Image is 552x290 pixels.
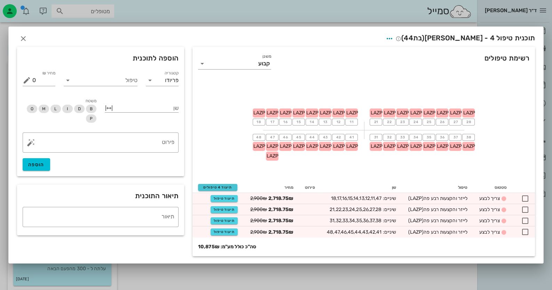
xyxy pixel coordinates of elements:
[436,134,448,141] button: 36
[299,182,320,193] th: פירוט
[23,158,50,171] button: הוספה
[462,108,475,118] div: LAZP
[266,134,278,141] button: 47
[370,142,382,151] div: LAZP
[292,108,305,118] div: LAZP
[407,195,467,202] div: לייזר והקצעות רבע פה
[332,134,345,141] button: 42
[436,143,448,149] span: LAZP
[28,162,45,168] span: הוספה
[370,110,382,116] span: LAZP
[67,105,68,113] span: I
[396,134,409,141] button: 33
[452,120,458,124] span: 27
[436,119,448,126] button: 26
[306,110,318,116] span: LAZP
[386,120,392,124] span: 22
[258,61,270,67] div: קבוע
[345,134,358,141] button: 41
[332,108,345,118] div: LAZP
[345,108,358,118] div: LAZP
[326,228,396,236] div: שיניים: 48,47,46,45,44,43,42,41
[268,207,294,212] strong: 2,718.75₪
[326,217,396,224] div: שיניים: 31,32,33,34,35,36,37,38
[383,134,395,141] button: 32
[322,135,328,139] span: 43
[423,119,435,126] button: 25
[336,120,341,124] span: 12
[292,119,305,126] button: 15
[396,108,409,118] div: LAZP
[466,120,471,124] span: 28
[306,108,318,118] div: LAZP
[266,152,278,161] div: LAZP
[479,207,500,212] span: צריך לבצע
[326,206,396,213] div: שיניים: 21,22,23,24,25,26,27,28
[266,142,278,151] div: LAZP
[211,206,238,213] button: תיעוד טיפול
[396,34,535,42] span: תוכנית טיפול 4 - [PERSON_NAME]
[198,243,256,251] strong: סה"כ כולל מע"מ: 10,875₪
[462,119,475,126] button: 28
[462,134,475,141] button: 38
[336,135,341,139] span: 42
[400,120,405,124] span: 23
[384,110,395,116] span: LAZP
[267,143,278,149] span: LAZP
[423,134,435,141] button: 35
[407,217,467,224] div: לייזר והקצעות רבע פה
[214,230,235,234] span: תיעוד טיפול
[309,120,315,124] span: 14
[409,119,422,126] button: 24
[267,153,278,159] span: LAZP
[479,195,500,201] span: צריך לבצע
[42,71,56,76] label: מחיר ₪
[279,119,292,126] button: 16
[306,119,318,126] button: 14
[279,108,292,118] div: LAZP
[373,120,379,124] span: 21
[320,143,331,149] span: LAZP
[349,135,354,139] span: 41
[386,135,392,139] span: 32
[90,105,93,113] span: B
[409,108,422,118] div: LAZP
[400,135,405,139] span: 33
[413,120,418,124] span: 24
[266,108,278,118] div: LAZP
[319,108,331,118] div: LAZP
[250,207,267,212] s: 2,900₪
[244,182,299,193] th: מחיר
[262,54,271,59] label: משנן
[250,218,267,224] s: 2,900₪
[319,134,331,141] button: 43
[370,119,382,126] button: 21
[214,208,235,212] span: תיעוד טיפול
[345,119,358,126] button: 11
[410,143,422,149] span: LAZP
[253,143,265,149] span: LAZP
[426,120,432,124] span: 25
[268,218,294,224] strong: 2,718.75₪
[321,182,402,193] th: שן
[408,229,424,235] span: (LAZP)
[268,195,294,201] strong: 2,718.75₪
[383,108,395,118] div: LAZP
[346,143,358,149] span: LAZP
[280,143,292,149] span: LAZP
[423,142,435,151] div: LAZP
[322,120,328,124] span: 13
[214,219,235,223] span: תיעוד טיפול
[408,195,424,201] span: (LAZP)
[293,110,305,116] span: LAZP
[439,135,445,139] span: 36
[408,218,424,224] span: (LAZP)
[409,142,422,151] div: LAZP
[198,184,237,191] button: תיעוד 4 טיפולים
[280,110,292,116] span: LAZP
[165,71,179,76] label: קטגוריה
[292,142,305,151] div: LAZP
[198,58,271,69] div: משנןקבוע
[86,98,96,103] span: משטח
[253,134,265,141] button: 48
